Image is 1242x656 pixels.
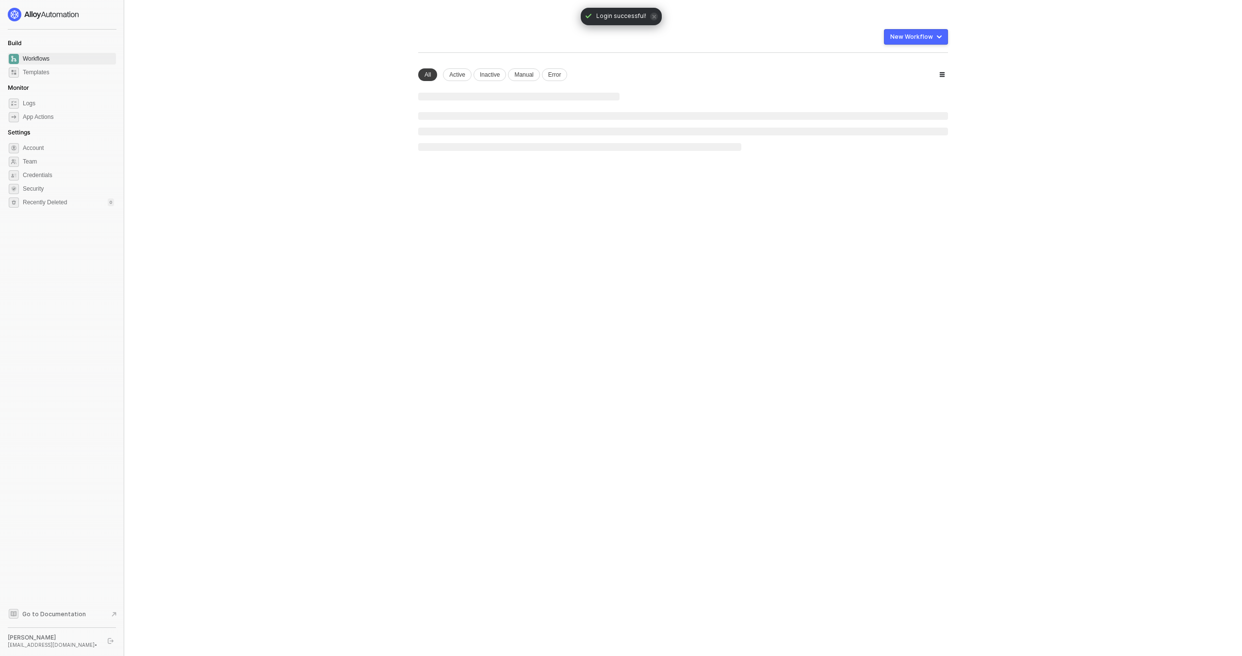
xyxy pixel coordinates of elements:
span: credentials [9,170,19,180]
div: Inactive [474,68,506,81]
span: team [9,157,19,167]
div: [PERSON_NAME] [8,634,99,641]
div: [EMAIL_ADDRESS][DOMAIN_NAME] • [8,641,99,648]
span: settings [9,197,19,208]
span: Account [23,142,114,154]
span: Recently Deleted [23,198,67,207]
span: Go to Documentation [22,610,86,618]
img: logo [8,8,80,21]
span: Security [23,183,114,195]
span: Team [23,156,114,167]
div: New Workflow [890,33,933,41]
span: Credentials [23,169,114,181]
a: Knowledge Base [8,608,116,620]
span: security [9,184,19,194]
span: Settings [8,129,30,136]
span: documentation [9,609,18,619]
span: icon-app-actions [9,112,19,122]
span: icon-logs [9,98,19,109]
div: Manual [508,68,539,81]
span: Login successful! [596,12,646,21]
span: Templates [23,66,114,78]
button: New Workflow [884,29,948,45]
span: Monitor [8,84,29,91]
span: icon-close [650,13,658,20]
div: Error [542,68,568,81]
div: 0 [108,198,114,206]
span: marketplace [9,67,19,78]
span: dashboard [9,54,19,64]
div: All [418,68,437,81]
a: logo [8,8,116,21]
span: logout [108,638,114,644]
span: Logs [23,98,114,109]
span: Build [8,39,21,47]
span: Workflows [23,53,114,65]
span: document-arrow [109,609,119,619]
span: settings [9,143,19,153]
div: App Actions [23,113,53,121]
span: icon-check [585,12,592,20]
div: Active [443,68,472,81]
